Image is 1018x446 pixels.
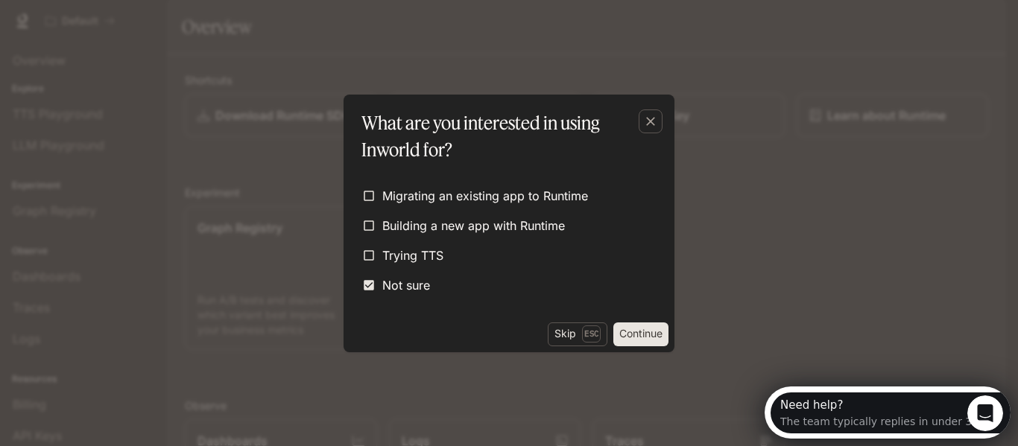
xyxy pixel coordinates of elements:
[765,386,1011,439] iframe: Intercom live chat discovery launcher
[582,325,601,342] p: Esc
[16,25,214,40] div: The team typically replies in under 3h
[613,322,668,346] button: Continue
[6,6,258,47] div: Open Intercom Messenger
[382,246,443,264] span: Trying TTS
[361,109,651,163] p: What are you interested in using Inworld for?
[548,322,607,346] button: SkipEsc
[16,13,214,25] div: Need help?
[382,187,588,205] span: Migrating an existing app to Runtime
[382,217,565,235] span: Building a new app with Runtime
[382,276,430,294] span: Not sure
[967,395,1003,431] iframe: Intercom live chat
